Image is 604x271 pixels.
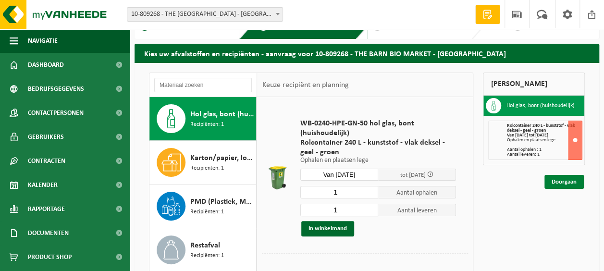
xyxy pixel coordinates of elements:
span: Navigatie [28,29,58,53]
button: In winkelmand [301,221,354,236]
span: PMD (Plastiek, Metaal, Drankkartons) (bedrijven) [190,196,254,208]
button: PMD (Plastiek, Metaal, Drankkartons) (bedrijven) Recipiënten: 1 [149,185,257,228]
button: Karton/papier, los (bedrijven) Recipiënten: 1 [149,141,257,185]
span: Rapportage [28,197,65,221]
h3: Hol glas, bont (huishoudelijk) [506,98,574,113]
p: Ophalen en plaatsen lege [300,157,456,164]
span: Gebruikers [28,125,64,149]
button: Hol glas, bont (huishoudelijk) Recipiënten: 1 [149,97,257,141]
span: Contactpersonen [28,101,84,125]
div: Aantal ophalen : 1 [507,148,582,152]
span: Recipiënten: 1 [190,208,224,217]
span: 10-809268 - THE BARN BIO MARKET - ANTWERPEN [127,8,283,21]
span: Hol glas, bont (huishoudelijk) [190,109,254,120]
div: Keuze recipiënt en planning [257,73,353,97]
span: Documenten [28,221,69,245]
a: Doorgaan [544,175,584,189]
div: Aantal leveren: 1 [507,152,582,157]
input: Selecteer datum [300,169,378,181]
span: Product Shop [28,245,72,269]
input: Materiaal zoeken [154,78,252,92]
span: Bedrijfsgegevens [28,77,84,101]
span: Rolcontainer 240 L - kunststof - vlak deksel - geel - groen [507,123,575,133]
span: Contracten [28,149,65,173]
span: WB-0240-HPE-GN-50 hol glas, bont (huishoudelijk) [300,119,456,138]
span: Kalender [28,173,58,197]
div: Ophalen en plaatsen lege [507,138,582,143]
strong: Van [DATE] tot [DATE] [507,133,548,138]
span: Aantal leveren [378,204,456,216]
span: tot [DATE] [400,172,426,178]
h2: Kies uw afvalstoffen en recipiënten - aanvraag voor 10-809268 - THE BARN BIO MARKET - [GEOGRAPHIC... [135,44,599,62]
span: Dashboard [28,53,64,77]
span: Recipiënten: 1 [190,251,224,260]
span: Recipiënten: 1 [190,120,224,129]
span: 10-809268 - THE BARN BIO MARKET - ANTWERPEN [127,7,283,22]
div: [PERSON_NAME] [483,73,585,96]
span: Rolcontainer 240 L - kunststof - vlak deksel - geel - groen [300,138,456,157]
span: Karton/papier, los (bedrijven) [190,152,254,164]
span: Recipiënten: 1 [190,164,224,173]
span: Restafval [190,240,220,251]
span: Aantal ophalen [378,186,456,198]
